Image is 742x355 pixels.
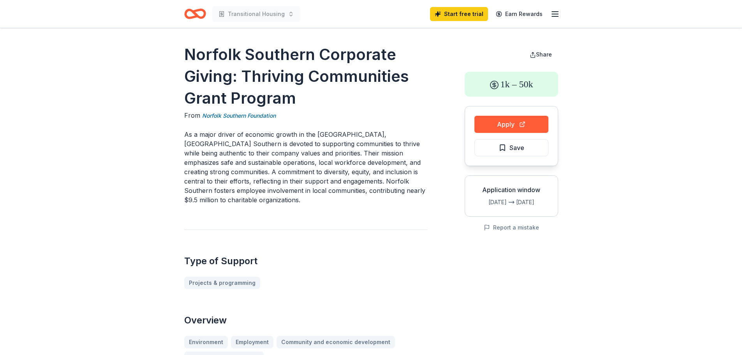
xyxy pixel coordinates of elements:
button: Report a mistake [484,223,539,232]
h1: Norfolk Southern Corporate Giving: Thriving Communities Grant Program [184,44,427,109]
a: Home [184,5,206,23]
span: Transitional Housing [228,9,285,19]
button: Apply [474,116,548,133]
div: [DATE] [516,198,552,207]
span: Share [536,51,552,58]
div: [DATE] [471,198,507,207]
button: Share [523,47,558,62]
p: As a major driver of economic growth in the [GEOGRAPHIC_DATA], [GEOGRAPHIC_DATA] Southern is devo... [184,130,427,205]
button: Save [474,139,548,156]
div: 1k – 50k [465,72,558,97]
h2: Overview [184,314,427,327]
span: Save [509,143,524,153]
button: Transitional Housing [212,6,300,22]
a: Norfolk Southern Foundation [202,111,276,120]
h2: Type of Support [184,255,427,267]
a: Start free trial [430,7,488,21]
a: Projects & programming [184,277,260,289]
a: Earn Rewards [491,7,547,21]
div: Application window [471,185,552,194]
div: From [184,111,427,120]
